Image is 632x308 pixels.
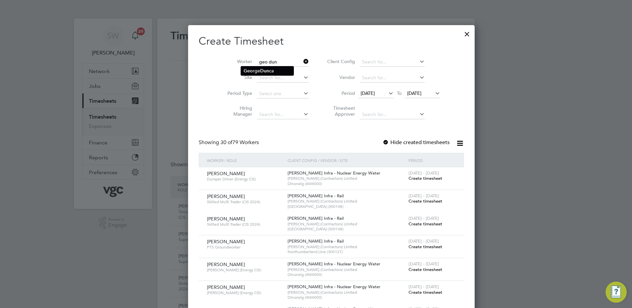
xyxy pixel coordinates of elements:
span: Create timesheet [409,244,442,250]
div: Client Config / Vendor / Site [286,153,407,168]
label: Hiring Manager [222,105,252,117]
span: [DATE] - [DATE] [409,193,439,199]
span: [PERSON_NAME] Infra - Nuclear Energy Water [288,261,380,267]
span: [PERSON_NAME] (Contractors) Limited [288,199,405,204]
span: Create timesheet [409,267,442,272]
input: Search for... [360,110,425,119]
span: [PERSON_NAME] (Contractors) Limited [288,176,405,181]
span: [PERSON_NAME] [207,284,245,290]
span: [DATE] - [DATE] [409,170,439,176]
span: [GEOGRAPHIC_DATA] (300148) [288,226,405,232]
b: Dun [260,68,269,74]
span: Create timesheet [409,175,442,181]
span: [PERSON_NAME] Infra - Nuclear Energy Water [288,170,380,176]
label: Vendor [325,74,355,80]
span: [PERSON_NAME] (Contractors) Limited [288,221,405,227]
span: Create timesheet [409,198,442,204]
b: Geo [244,68,253,74]
span: PTS Groundworker [207,245,283,250]
div: Showing [199,139,260,146]
span: [DATE] - [DATE] [409,238,439,244]
span: [PERSON_NAME] (Energy CIS) [207,267,283,273]
label: Site [222,74,252,80]
h2: Create Timesheet [199,34,464,48]
label: Hide created timesheets [382,139,450,146]
span: [PERSON_NAME] [207,171,245,176]
span: [PERSON_NAME] (Contractors) Limited [288,244,405,250]
span: [PERSON_NAME] [207,216,245,222]
span: [DATE] [361,90,375,96]
input: Search for... [257,110,309,119]
span: Dinorwig (4M4000) [288,295,405,300]
div: Period [407,153,457,168]
span: 30 of [220,139,232,146]
span: [PERSON_NAME] Infra - Rail [288,238,344,244]
span: Dinorwig (4M4000) [288,181,405,186]
span: [PERSON_NAME] [207,193,245,199]
input: Select one [257,89,309,98]
span: [PERSON_NAME] (Contractors) Limited [288,267,405,272]
label: Period [325,90,355,96]
li: rge ca [241,66,294,75]
label: Worker [222,58,252,64]
span: [PERSON_NAME] (Energy CIS) [207,290,283,295]
span: Skilled Multi Trader (CIS 2024) [207,222,283,227]
button: Engage Resource Center [606,282,627,303]
label: Timesheet Approver [325,105,355,117]
span: [PERSON_NAME] Infra - Rail [288,215,344,221]
span: To [395,89,404,97]
span: [PERSON_NAME] Infra - Nuclear Energy Water [288,284,380,289]
span: [DATE] - [DATE] [409,284,439,289]
span: 79 Workers [220,139,259,146]
span: Dinorwig (4M4000) [288,272,405,277]
span: [PERSON_NAME] [207,261,245,267]
input: Search for... [360,58,425,67]
span: [PERSON_NAME] [207,239,245,245]
span: Create timesheet [409,221,442,227]
label: Client Config [325,58,355,64]
label: Period Type [222,90,252,96]
span: Skilled Multi Trader (CIS 2024) [207,199,283,205]
div: Worker / Role [205,153,286,168]
input: Search for... [257,58,309,67]
span: Northumberland Line (300127) [288,249,405,254]
span: [DATE] - [DATE] [409,261,439,267]
span: [DATE] [407,90,421,96]
span: [DATE] - [DATE] [409,215,439,221]
span: Dumper Driver (Energy CIS) [207,176,283,182]
span: [PERSON_NAME] Infra - Rail [288,193,344,199]
span: [PERSON_NAME] (Contractors) Limited [288,290,405,295]
span: Create timesheet [409,289,442,295]
span: [GEOGRAPHIC_DATA] (300148) [288,204,405,209]
input: Search for... [360,73,425,83]
input: Search for... [257,73,309,83]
